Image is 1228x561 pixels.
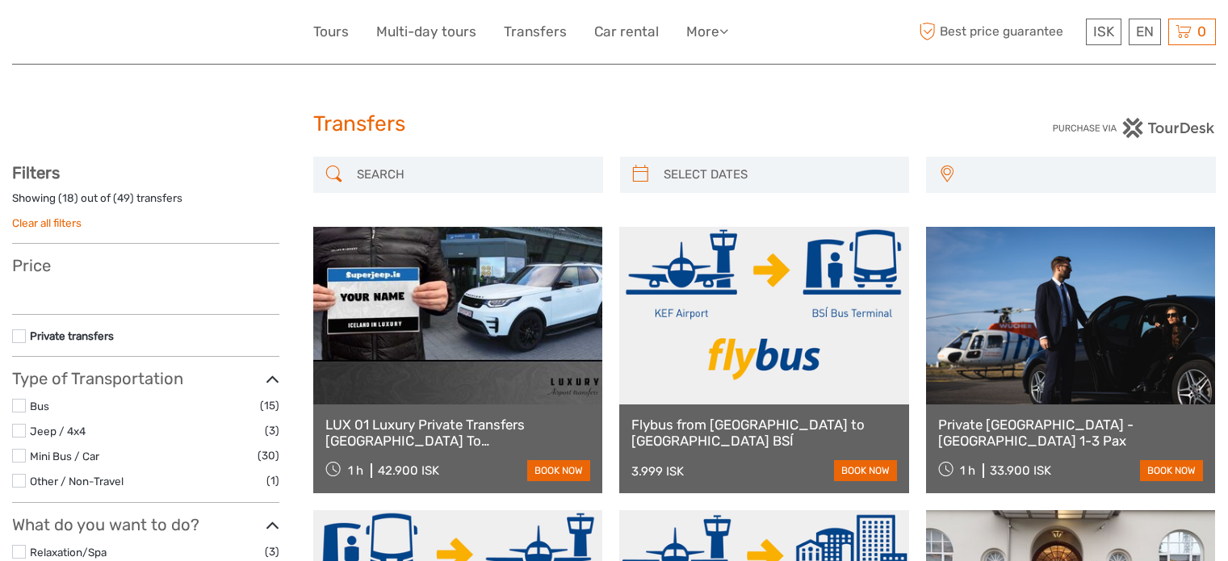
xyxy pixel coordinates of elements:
[1195,23,1209,40] span: 0
[265,542,279,561] span: (3)
[258,446,279,465] span: (30)
[117,190,130,206] label: 49
[12,163,60,182] strong: Filters
[1129,19,1161,45] div: EN
[915,19,1082,45] span: Best price guarantee
[348,463,363,478] span: 1 h
[631,464,684,479] div: 3.999 ISK
[378,463,439,478] div: 42.900 ISK
[313,20,349,44] a: Tours
[834,460,897,481] a: book now
[12,256,279,275] h3: Price
[1140,460,1203,481] a: book now
[30,546,107,559] a: Relaxation/Spa
[30,450,99,463] a: Mini Bus / Car
[504,20,567,44] a: Transfers
[30,425,86,437] a: Jeep / 4x4
[594,20,659,44] a: Car rental
[631,417,896,450] a: Flybus from [GEOGRAPHIC_DATA] to [GEOGRAPHIC_DATA] BSÍ
[527,460,590,481] a: book now
[12,515,279,534] h3: What do you want to do?
[12,369,279,388] h3: Type of Transportation
[12,190,279,216] div: Showing ( ) out of ( ) transfers
[265,421,279,440] span: (3)
[313,111,916,137] h1: Transfers
[657,161,902,189] input: SELECT DATES
[325,417,590,450] a: LUX 01 Luxury Private Transfers [GEOGRAPHIC_DATA] To [GEOGRAPHIC_DATA]
[62,190,74,206] label: 18
[990,463,1051,478] div: 33.900 ISK
[350,161,595,189] input: SEARCH
[266,471,279,490] span: (1)
[960,463,975,478] span: 1 h
[30,400,49,412] a: Bus
[938,417,1203,450] a: Private [GEOGRAPHIC_DATA] - [GEOGRAPHIC_DATA] 1-3 Pax
[30,475,124,488] a: Other / Non-Travel
[376,20,476,44] a: Multi-day tours
[30,329,114,342] a: Private transfers
[12,216,82,229] a: Clear all filters
[260,396,279,415] span: (15)
[1052,118,1216,138] img: PurchaseViaTourDesk.png
[1093,23,1114,40] span: ISK
[686,20,728,44] a: More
